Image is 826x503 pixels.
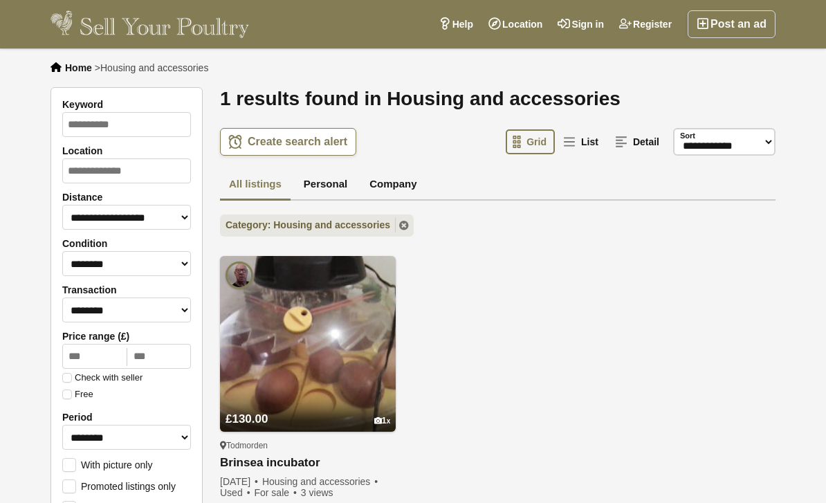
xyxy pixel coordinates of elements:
img: Sell Your Poultry [51,10,249,38]
div: Todmorden [220,440,396,451]
span: Create search alert [248,135,347,149]
a: Post an ad [688,10,775,38]
a: Help [431,10,481,38]
span: Detail [633,136,659,147]
a: Create search alert [220,128,356,156]
span: Grid [526,136,547,147]
label: Transaction [62,284,191,295]
a: Brinsea incubator [220,456,396,470]
span: Used [220,487,252,498]
a: Personal [295,170,356,201]
a: List [556,129,607,154]
span: For sale [254,487,297,498]
span: List [581,136,598,147]
img: william morritt [226,262,253,289]
a: All listings [220,170,291,201]
a: Register [612,10,679,38]
a: Sign in [550,10,612,38]
label: Keyword [62,99,191,110]
a: Detail [608,129,668,154]
label: Sort [680,130,695,142]
a: Home [65,62,92,73]
div: 1 [374,416,391,426]
label: Period [62,412,191,423]
a: Location [481,10,550,38]
img: Brinsea incubator [220,256,396,432]
label: Promoted listings only [62,479,176,492]
label: Condition [62,238,191,249]
label: Location [62,145,191,156]
a: Category: Housing and accessories [220,214,414,237]
span: [DATE] [220,476,259,487]
label: Check with seller [62,373,143,383]
h1: 1 results found in Housing and accessories [220,87,775,111]
label: Price range (£) [62,331,191,342]
a: Grid [506,129,555,154]
span: £130.00 [226,412,268,426]
span: Housing and accessories [100,62,208,73]
label: Free [62,390,93,399]
span: 3 views [301,487,333,498]
li: > [95,62,209,73]
a: £130.00 1 [220,386,396,432]
span: Housing and accessories [262,476,379,487]
a: Company [360,170,425,201]
label: With picture only [62,458,152,470]
label: Distance [62,192,191,203]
